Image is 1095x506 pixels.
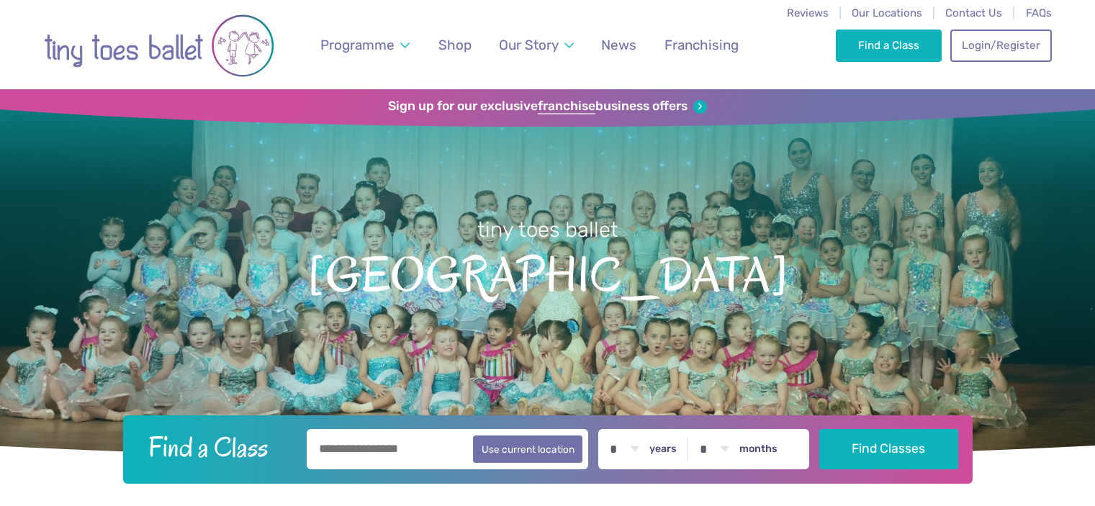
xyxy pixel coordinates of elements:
h2: Find a Class [137,429,297,465]
a: FAQs [1026,6,1052,19]
span: News [601,37,636,53]
img: tiny toes ballet [44,9,274,82]
button: Find Classes [819,429,958,469]
label: months [739,443,778,456]
button: Use current location [473,435,583,463]
a: Franchising [657,28,745,62]
a: Programme [313,28,416,62]
a: Contact Us [945,6,1002,19]
span: Shop [438,37,472,53]
a: Sign up for our exclusivefranchisebusiness offers [388,99,707,114]
a: Login/Register [950,30,1051,61]
span: Our Story [499,37,559,53]
a: Our Story [492,28,580,62]
a: Shop [431,28,478,62]
label: years [649,443,677,456]
span: Franchising [664,37,739,53]
a: News [595,28,644,62]
a: Reviews [787,6,829,19]
a: Our Locations [852,6,922,19]
a: Find a Class [836,30,942,61]
span: [GEOGRAPHIC_DATA] [25,244,1070,302]
span: Programme [320,37,395,53]
small: tiny toes ballet [477,217,618,242]
strong: franchise [538,99,595,114]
